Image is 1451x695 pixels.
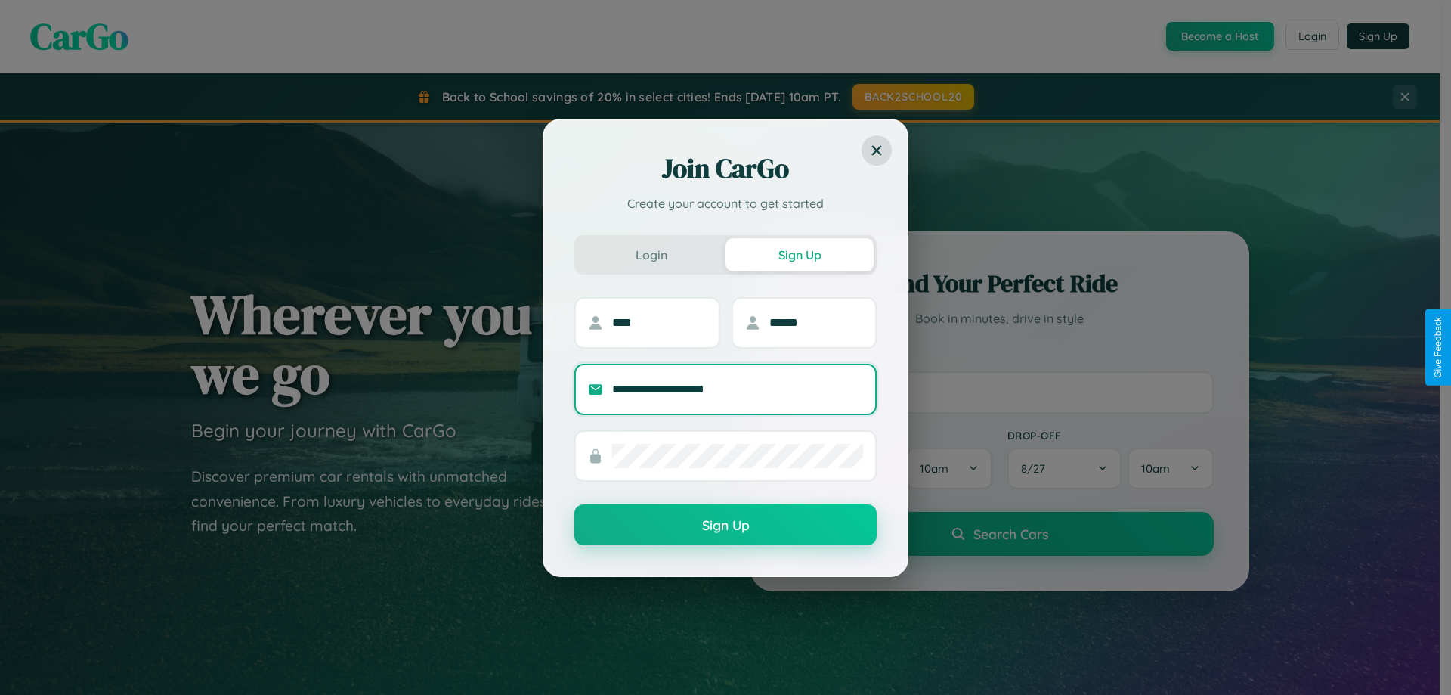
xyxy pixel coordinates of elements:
div: Give Feedback [1433,317,1443,378]
h2: Join CarGo [574,150,877,187]
button: Login [577,238,725,271]
button: Sign Up [574,504,877,545]
p: Create your account to get started [574,194,877,213]
button: Sign Up [725,238,874,271]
